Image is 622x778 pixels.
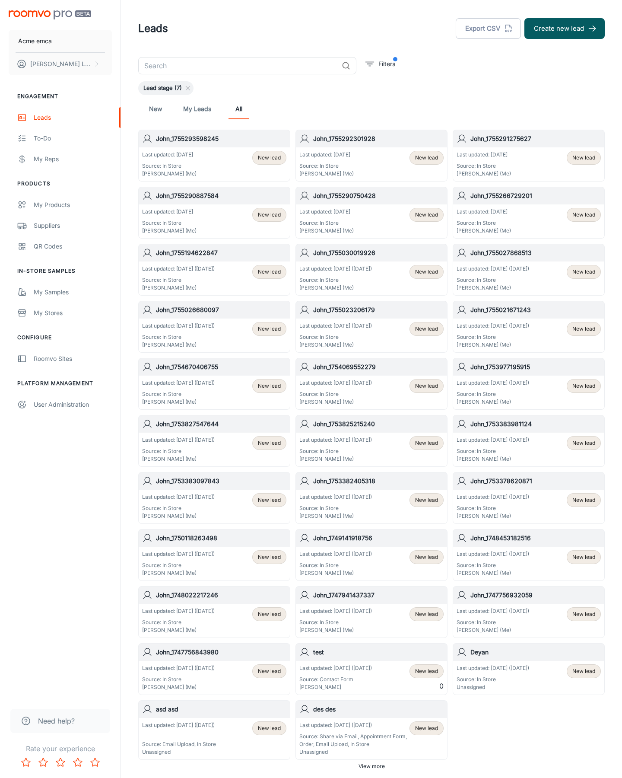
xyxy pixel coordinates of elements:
[7,743,114,754] p: Rate your experience
[572,610,595,618] span: New lead
[299,436,372,444] p: Last updated: [DATE] ([DATE])
[457,447,529,455] p: Source: In Store
[295,643,447,695] a: testLast updated: [DATE] ([DATE])Source: Contact Form[PERSON_NAME]New lead0
[156,191,286,201] h6: John_1755290887584
[9,30,112,52] button: Acme emca
[313,533,444,543] h6: John_1749141918756
[524,18,605,39] button: Create new lead
[138,586,290,638] a: John_1748022217246Last updated: [DATE] ([DATE])Source: In Store[PERSON_NAME] (Me)New lead
[142,276,215,284] p: Source: In Store
[142,626,215,634] p: [PERSON_NAME] (Me)
[142,664,215,672] p: Last updated: [DATE] ([DATE])
[572,211,595,219] span: New lead
[470,248,601,258] h6: John_1755027868513
[295,358,447,410] a: John_1754069552279Last updated: [DATE] ([DATE])Source: In Store[PERSON_NAME] (Me)New lead
[299,208,354,216] p: Last updated: [DATE]
[470,305,601,315] h6: John_1755021671243
[142,619,215,626] p: Source: In Store
[415,382,438,390] span: New lead
[415,439,438,447] span: New lead
[142,284,215,292] p: [PERSON_NAME] (Me)
[258,724,281,732] span: New lead
[138,529,290,581] a: John_1750118263498Last updated: [DATE] ([DATE])Source: In Store[PERSON_NAME] (Me)New lead
[156,248,286,258] h6: John_1755194622847
[299,333,372,341] p: Source: In Store
[156,533,286,543] h6: John_1750118263498
[295,415,447,467] a: John_1753825215240Last updated: [DATE] ([DATE])Source: In Store[PERSON_NAME] (Me)New lead
[34,134,112,143] div: To-do
[572,439,595,447] span: New lead
[457,322,529,330] p: Last updated: [DATE] ([DATE])
[457,683,529,691] p: Unassigned
[415,667,438,675] span: New lead
[453,244,605,296] a: John_1755027868513Last updated: [DATE] ([DATE])Source: In Store[PERSON_NAME] (Me)New lead
[457,333,529,341] p: Source: In Store
[409,664,444,691] div: 0
[457,512,529,520] p: [PERSON_NAME] (Me)
[313,705,444,714] h6: des des
[258,439,281,447] span: New lead
[295,472,447,524] a: John_1753382405318Last updated: [DATE] ([DATE])Source: In Store[PERSON_NAME] (Me)New lead
[457,493,529,501] p: Last updated: [DATE] ([DATE])
[313,362,444,372] h6: John_1754069552279
[572,496,595,504] span: New lead
[313,647,444,657] h6: test
[299,504,372,512] p: Source: In Store
[258,553,281,561] span: New lead
[295,700,447,760] a: des desLast updated: [DATE] ([DATE])Source: Share via Email, Appointment Form, Order, Email Uploa...
[299,493,372,501] p: Last updated: [DATE] ([DATE])
[142,607,215,615] p: Last updated: [DATE] ([DATE])
[138,244,290,296] a: John_1755194622847Last updated: [DATE] ([DATE])Source: In Store[PERSON_NAME] (Me)New lead
[138,358,290,410] a: John_1754670406755Last updated: [DATE] ([DATE])Source: In Store[PERSON_NAME] (Me)New lead
[572,382,595,390] span: New lead
[258,496,281,504] span: New lead
[142,683,215,691] p: [PERSON_NAME] (Me)
[572,553,595,561] span: New lead
[38,716,75,726] span: Need help?
[69,754,86,771] button: Rate 4 star
[34,200,112,210] div: My Products
[470,590,601,600] h6: John_1747756932059
[453,472,605,524] a: John_1753378620871Last updated: [DATE] ([DATE])Source: In Store[PERSON_NAME] (Me)New lead
[34,242,112,251] div: QR Codes
[299,676,372,683] p: Source: Contact Form
[142,390,215,398] p: Source: In Store
[30,59,91,69] p: [PERSON_NAME] Leaptools
[258,268,281,276] span: New lead
[138,472,290,524] a: John_1753383097843Last updated: [DATE] ([DATE])Source: In Store[PERSON_NAME] (Me)New lead
[138,301,290,353] a: John_1755026680097Last updated: [DATE] ([DATE])Source: In Store[PERSON_NAME] (Me)New lead
[156,419,286,429] h6: John_1753827547644
[138,84,187,92] span: Lead stage (7)
[138,700,290,760] a: asd asdLast updated: [DATE] ([DATE])Source: Email Upload, In StoreUnassignedNew lead
[299,512,372,520] p: [PERSON_NAME] (Me)
[457,208,511,216] p: Last updated: [DATE]
[299,683,372,691] p: [PERSON_NAME]
[453,586,605,638] a: John_1747756932059Last updated: [DATE] ([DATE])Source: In Store[PERSON_NAME] (Me)New lead
[142,447,215,455] p: Source: In Store
[299,265,372,273] p: Last updated: [DATE] ([DATE])
[457,284,529,292] p: [PERSON_NAME] (Me)
[299,341,372,349] p: [PERSON_NAME] (Me)
[142,436,215,444] p: Last updated: [DATE] ([DATE])
[572,667,595,675] span: New lead
[470,533,601,543] h6: John_1748453182516
[142,322,215,330] p: Last updated: [DATE] ([DATE])
[295,130,447,182] a: John_1755292301928Last updated: [DATE]Source: In Store[PERSON_NAME] (Me)New lead
[299,455,372,463] p: [PERSON_NAME] (Me)
[457,341,529,349] p: [PERSON_NAME] (Me)
[142,455,215,463] p: [PERSON_NAME] (Me)
[299,170,354,178] p: [PERSON_NAME] (Me)
[313,590,444,600] h6: John_1747941437337
[142,569,215,577] p: [PERSON_NAME] (Me)
[299,447,372,455] p: Source: In Store
[138,415,290,467] a: John_1753827547644Last updated: [DATE] ([DATE])Source: In Store[PERSON_NAME] (Me)New lead
[142,219,197,227] p: Source: In Store
[34,287,112,297] div: My Samples
[299,569,372,577] p: [PERSON_NAME] (Me)
[299,390,372,398] p: Source: In Store
[313,305,444,315] h6: John_1755023206179
[156,362,286,372] h6: John_1754670406755
[457,561,529,569] p: Source: In Store
[415,496,438,504] span: New lead
[142,208,197,216] p: Last updated: [DATE]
